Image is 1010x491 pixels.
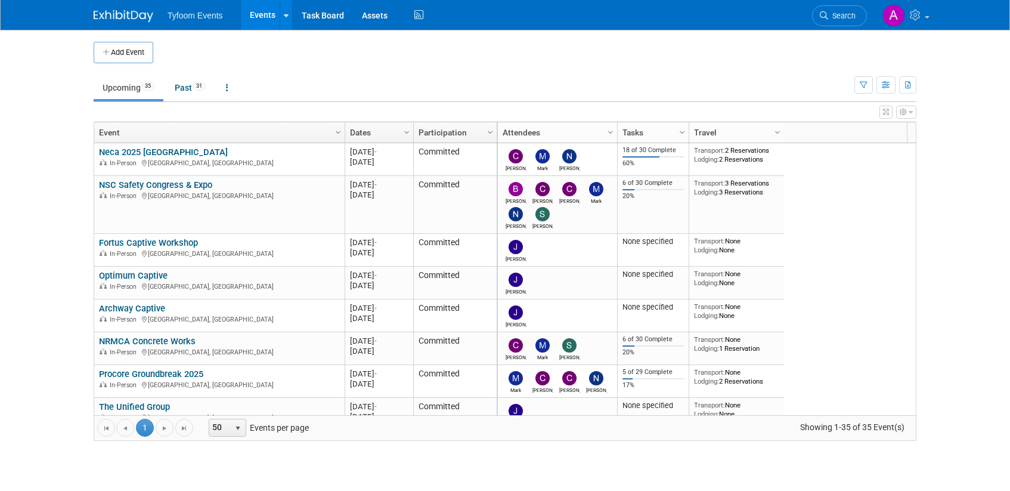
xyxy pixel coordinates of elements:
div: 6 of 30 Complete [622,335,684,344]
div: None None [694,237,780,254]
span: Lodging: [694,311,719,320]
a: Fortus Captive Workshop [99,237,198,248]
td: Committed [413,143,497,176]
img: Brandon Nelson [509,182,523,196]
span: Lodging: [694,188,719,196]
a: Column Settings [772,122,785,140]
img: ExhibitDay [94,10,153,22]
div: Mark Nelson [586,196,607,204]
div: None 1 Reservation [694,335,780,353]
div: [DATE] [350,237,408,248]
span: Column Settings [606,128,615,137]
div: [GEOGRAPHIC_DATA], [GEOGRAPHIC_DATA] [99,190,339,200]
a: Tasks [622,122,681,143]
span: Lodging: [694,279,719,287]
a: Go to the first page [97,419,115,437]
div: Mark Nelson [506,385,526,393]
a: Past31 [166,76,215,99]
a: Column Settings [401,122,414,140]
img: Corbin Nelson [535,371,550,385]
img: Mark Nelson [535,338,550,353]
span: Transport: [694,335,725,344]
a: Column Settings [605,122,618,140]
td: Committed [413,299,497,332]
div: 5 of 29 Complete [622,368,684,376]
td: Committed [413,267,497,299]
a: Neca 2025 [GEOGRAPHIC_DATA] [99,147,228,158]
img: Jason Cuskelly [509,404,523,418]
div: [GEOGRAPHIC_DATA], [GEOGRAPHIC_DATA] [99,412,339,422]
div: Corbin Nelson [506,163,526,171]
div: [GEOGRAPHIC_DATA], [GEOGRAPHIC_DATA] [99,158,339,168]
div: [GEOGRAPHIC_DATA], [GEOGRAPHIC_DATA] [99,347,339,357]
span: In-Person [110,381,140,389]
a: Procore Groundbreak 2025 [99,369,203,379]
img: Nathan Nelson [562,149,577,163]
td: Committed [413,365,497,398]
img: Mark Nelson [509,371,523,385]
img: In-Person Event [100,159,107,165]
span: Go to the last page [179,424,189,433]
td: Committed [413,332,497,365]
a: Attendees [503,122,609,143]
span: - [374,304,377,313]
img: Corbin Nelson [509,149,523,163]
span: Transport: [694,368,725,376]
span: In-Person [110,250,140,258]
span: In-Person [110,192,140,200]
span: Search [828,11,856,20]
img: Chris Walker [562,371,577,385]
a: Optimum Captive [99,270,168,281]
span: Transport: [694,237,725,245]
div: Jason Cuskelly [506,320,526,328]
div: [DATE] [350,402,408,412]
div: Mark Nelson [532,163,553,171]
div: [DATE] [350,147,408,157]
div: [DATE] [350,303,408,313]
span: - [374,271,377,280]
span: In-Person [110,316,140,323]
img: Jason Cuskelly [509,240,523,254]
div: 6 of 30 Complete [622,179,684,187]
a: Go to the previous page [116,419,134,437]
div: 60% [622,159,684,168]
div: Chris Walker [559,385,580,393]
span: - [374,369,377,378]
div: None specified [622,302,684,312]
a: Go to the last page [175,419,193,437]
span: Lodging: [694,410,719,418]
img: In-Person Event [100,192,107,198]
span: In-Person [110,348,140,356]
a: Archway Captive [99,303,165,314]
span: Lodging: [694,246,719,254]
div: Steve Davis [532,221,553,229]
img: In-Person Event [100,381,107,387]
img: Corbin Nelson [535,182,550,196]
div: Nathan Nelson [559,163,580,171]
span: Column Settings [677,128,687,137]
div: Steve Davis [559,353,580,360]
div: Jason Cuskelly [506,254,526,262]
img: In-Person Event [100,348,107,354]
a: Participation [419,122,489,143]
td: Committed [413,234,497,267]
div: Nathan Nelson [586,385,607,393]
span: Transport: [694,401,725,409]
a: NSC Safety Congress & Expo [99,180,212,190]
span: Transport: [694,179,725,187]
img: Mark Nelson [589,182,603,196]
span: - [374,180,377,189]
a: Column Settings [676,122,689,140]
span: Column Settings [485,128,495,137]
div: Brandon Nelson [506,196,526,204]
a: Column Settings [332,122,345,140]
span: Go to the first page [101,424,111,433]
span: Go to the previous page [120,424,130,433]
a: Go to the next page [156,419,174,437]
div: [DATE] [350,336,408,346]
span: Lodging: [694,344,719,353]
div: [GEOGRAPHIC_DATA], [GEOGRAPHIC_DATA] [99,248,339,258]
span: 50 [209,419,230,436]
span: 35 [141,82,154,91]
span: Showing 1-35 of 35 Event(s) [789,419,916,436]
